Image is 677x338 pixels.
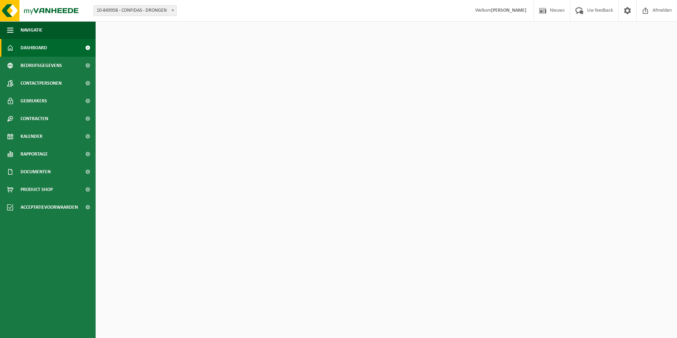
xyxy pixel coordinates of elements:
[21,145,48,163] span: Rapportage
[21,92,47,110] span: Gebruikers
[94,6,176,16] span: 10-849958 - CONFIDAS - DRONGEN
[21,163,51,181] span: Documenten
[21,198,78,216] span: Acceptatievoorwaarden
[93,5,177,16] span: 10-849958 - CONFIDAS - DRONGEN
[21,74,62,92] span: Contactpersonen
[21,39,47,57] span: Dashboard
[491,8,527,13] strong: [PERSON_NAME]
[21,128,42,145] span: Kalender
[21,21,42,39] span: Navigatie
[21,181,53,198] span: Product Shop
[21,110,48,128] span: Contracten
[21,57,62,74] span: Bedrijfsgegevens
